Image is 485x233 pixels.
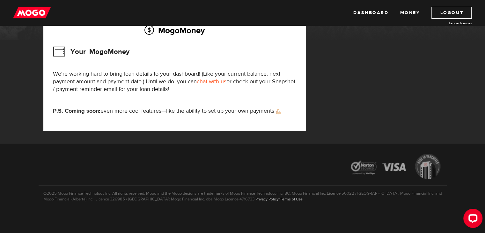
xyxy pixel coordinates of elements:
p: even more cool features—like the ability to set up your own payments [53,107,296,115]
h2: MogoMoney [53,24,296,37]
a: Logout [431,7,472,19]
iframe: LiveChat chat widget [458,206,485,233]
strong: P.S. Coming soon: [53,107,100,115]
img: legal-icons-92a2ffecb4d32d839781d1b4e4802d7b.png [345,149,447,185]
img: strong arm emoji [276,109,281,114]
a: chat with us [197,78,226,85]
img: mogo_logo-11ee424be714fa7cbb0f0f49df9e16ec.png [13,7,51,19]
h3: Your MogoMoney [53,43,129,60]
a: Privacy Policy [255,197,279,202]
a: Dashboard [353,7,388,19]
p: ©2025 Mogo Finance Technology Inc. All rights reserved. Mogo and the Mogo designs are trademarks ... [39,185,447,202]
a: Money [400,7,420,19]
p: We're working hard to bring loan details to your dashboard! (Like your current balance, next paym... [53,70,296,93]
a: Lender licences [424,21,472,26]
a: Terms of Use [280,197,303,202]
